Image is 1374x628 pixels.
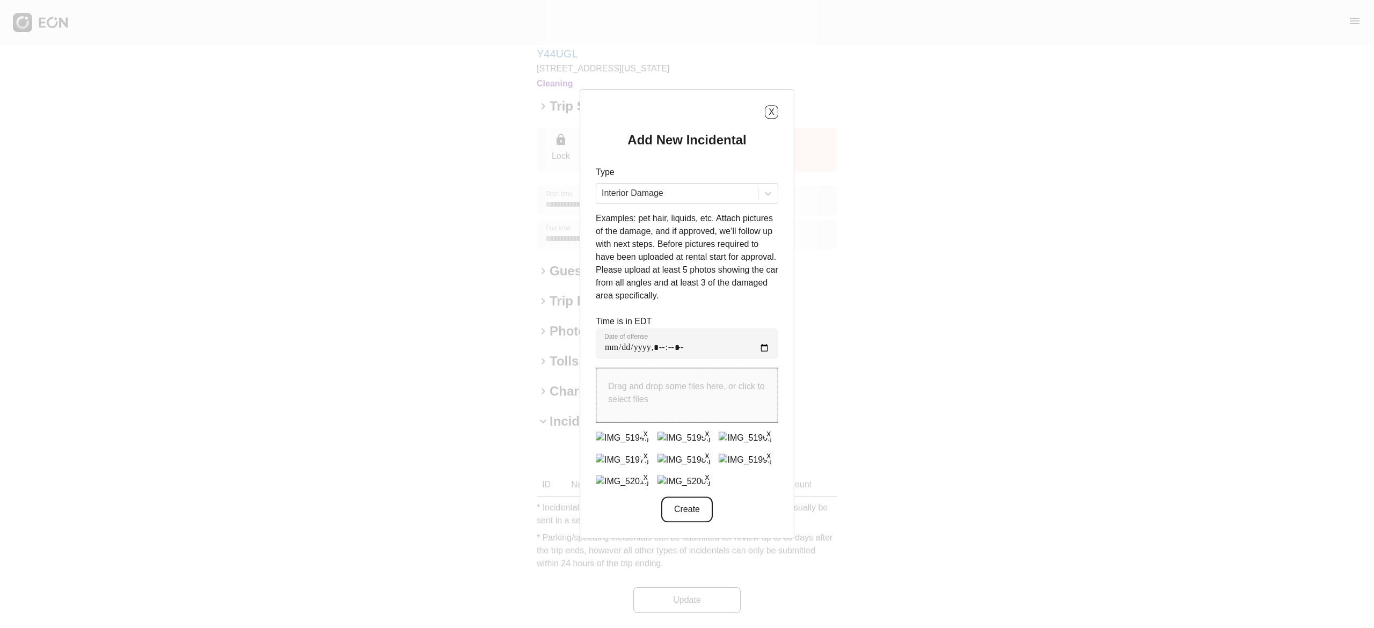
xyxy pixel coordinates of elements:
button: X [765,105,778,119]
img: IMG_5200.j [657,476,711,488]
button: x [763,427,774,438]
img: IMG_5199.j [719,454,772,466]
button: x [640,449,651,460]
button: Create [661,497,713,523]
p: Examples: pet hair, liquids, etc. Attach pictures of the damage, and if approved, we’ll follow up... [596,212,778,302]
img: IMG_5197.j [596,454,649,466]
button: x [701,427,712,438]
label: Date of offense [604,332,648,341]
div: Time is in EDT [596,315,778,359]
img: IMG_5198.j [657,454,711,466]
button: x [640,427,651,438]
button: x [763,449,774,460]
button: x [701,471,712,482]
p: Type [596,166,778,179]
button: x [701,449,712,460]
h2: Add New Incidental [627,132,746,149]
p: Drag and drop some files here, or click to select files [608,380,766,406]
img: IMG_5196.j [719,432,772,444]
img: IMG_5194.j [596,432,649,444]
img: IMG_5195.j [657,432,711,444]
img: IMG_5201.j [596,476,649,488]
button: x [640,471,651,482]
